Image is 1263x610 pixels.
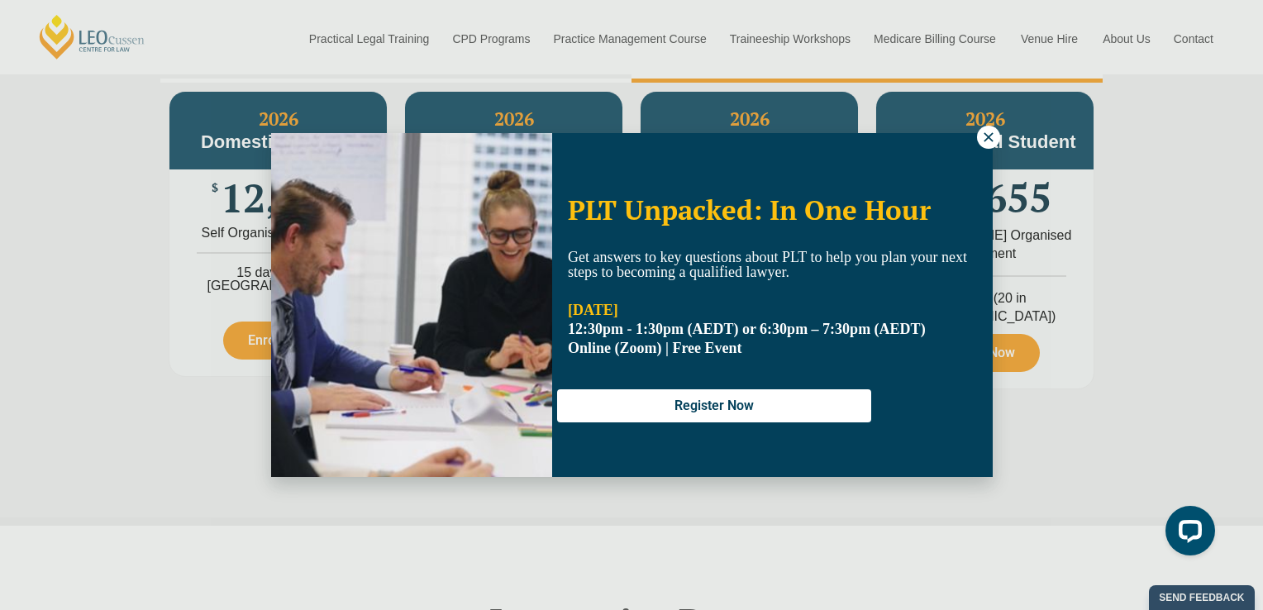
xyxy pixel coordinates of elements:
button: Close [977,126,1000,149]
strong: 12:30pm - 1:30pm (AEDT) or 6:30pm – 7:30pm (AEDT) [568,321,926,337]
strong: [DATE] [568,302,618,318]
img: Woman in yellow blouse holding folders looking to the right and smiling [271,133,552,477]
iframe: LiveChat chat widget [1152,499,1222,569]
span: PLT Unpacked: In One Hour [568,192,931,227]
button: Register Now [557,389,871,422]
span: Online (Zoom) | Free Event [568,340,742,356]
span: Get answers to key questions about PLT to help you plan your next steps to becoming a qualified l... [568,249,967,280]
